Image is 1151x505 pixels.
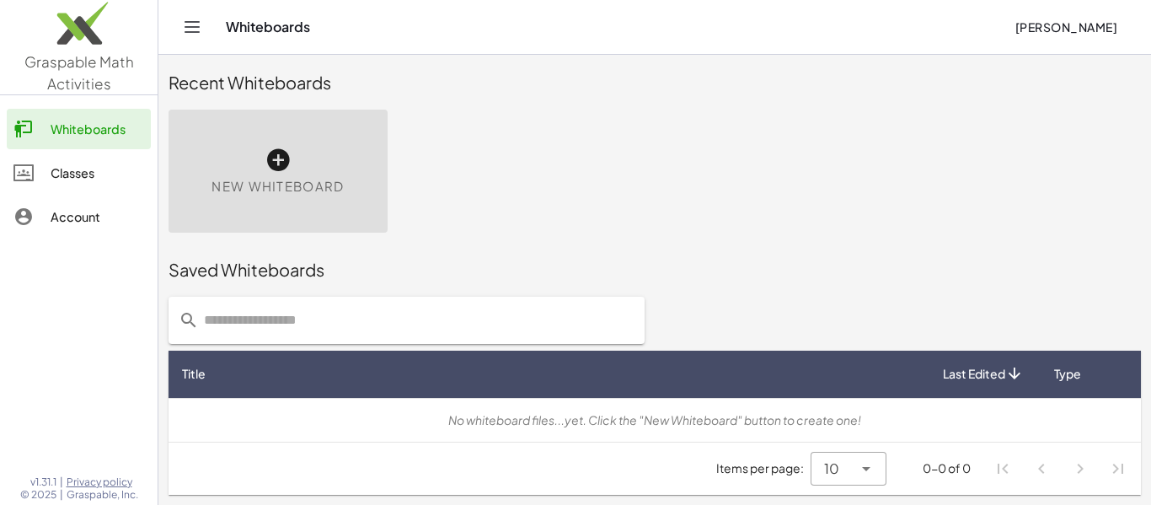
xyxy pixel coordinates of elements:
button: Toggle navigation [179,13,206,40]
div: Whiteboards [51,119,144,139]
a: Account [7,196,151,237]
span: New Whiteboard [211,177,344,196]
span: Type [1054,365,1081,383]
span: Items per page: [716,459,811,477]
span: | [60,475,63,489]
span: v1.31.1 [30,475,56,489]
i: prepended action [179,310,199,330]
div: No whiteboard files...yet. Click the "New Whiteboard" button to create one! [182,411,1127,429]
div: Saved Whiteboards [169,258,1141,282]
a: Whiteboards [7,109,151,149]
div: Recent Whiteboards [169,71,1141,94]
div: Account [51,207,144,227]
a: Classes [7,153,151,193]
span: | [60,488,63,502]
span: [PERSON_NAME] [1014,19,1117,35]
div: 0-0 of 0 [923,459,971,477]
span: © 2025 [20,488,56,502]
div: Classes [51,163,144,183]
span: 10 [824,459,839,479]
nav: Pagination Navigation [984,449,1138,488]
span: Last Edited [943,365,1005,383]
span: Graspable, Inc. [67,488,138,502]
span: Title [182,365,206,383]
a: Privacy policy [67,475,138,489]
span: Graspable Math Activities [24,52,134,93]
button: [PERSON_NAME] [1001,12,1131,42]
